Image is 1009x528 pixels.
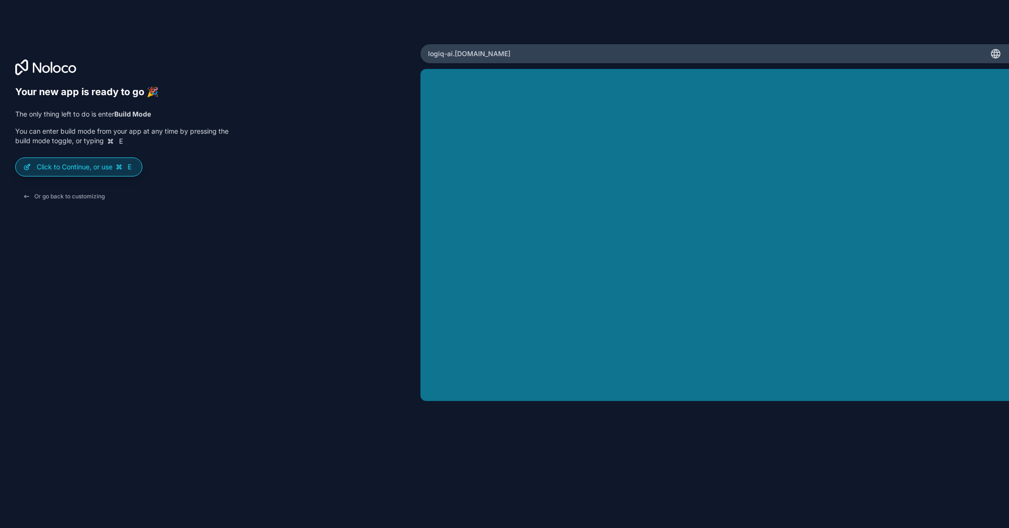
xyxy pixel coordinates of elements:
p: The only thing left to do is enter [15,109,229,119]
iframe: Intercom live chat [977,496,999,518]
p: Click to Continue, or use [37,162,134,172]
strong: Build Mode [114,110,151,118]
span: E [126,163,133,171]
h6: Your new app is ready to go 🎉 [15,86,229,98]
iframe: App Preview [420,69,1009,401]
span: logiq-ai .[DOMAIN_NAME] [428,49,510,59]
button: Or go back to customizing [15,188,112,205]
p: You can enter build mode from your app at any time by pressing the build mode toggle, or typing [15,127,229,146]
span: E [117,137,125,145]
